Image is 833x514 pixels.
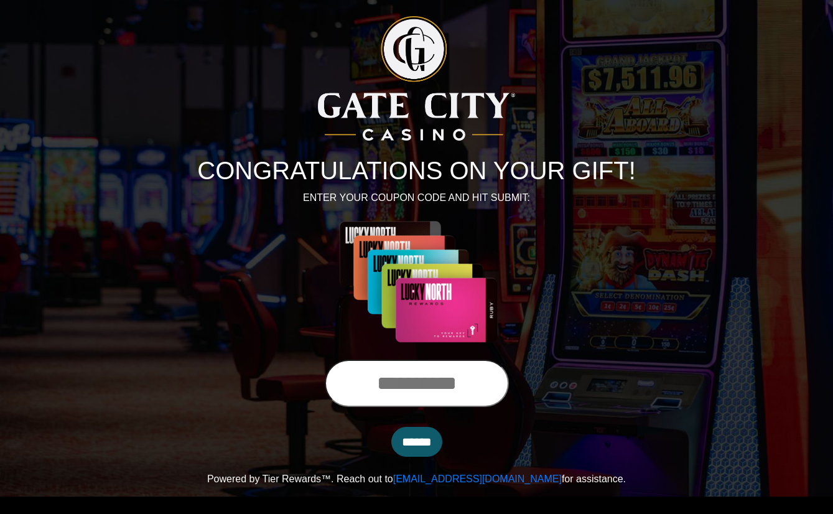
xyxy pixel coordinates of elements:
span: Powered by Tier Rewards™. Reach out to for assistance. [207,474,626,484]
p: ENTER YOUR COUPON CODE AND HIT SUBMIT: [72,190,762,205]
img: Logo [318,16,514,141]
img: Center Image [306,220,528,345]
h1: CONGRATULATIONS ON YOUR GIFT! [72,156,762,185]
a: [EMAIL_ADDRESS][DOMAIN_NAME] [393,474,562,484]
